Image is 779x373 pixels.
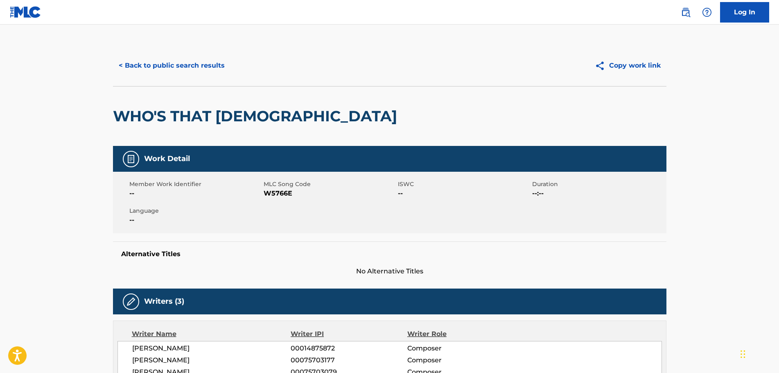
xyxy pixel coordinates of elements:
[144,297,184,306] h5: Writers (3)
[291,329,407,339] div: Writer IPI
[699,4,715,20] div: Help
[398,180,530,189] span: ISWC
[132,355,291,365] span: [PERSON_NAME]
[407,355,513,365] span: Composer
[595,61,609,71] img: Copy work link
[113,107,401,125] h2: WHO'S THAT [DEMOGRAPHIC_DATA]
[532,189,664,198] span: --:--
[398,189,530,198] span: --
[121,250,658,258] h5: Alternative Titles
[291,355,407,365] span: 00075703177
[129,207,262,215] span: Language
[589,55,666,76] button: Copy work link
[738,334,779,373] iframe: Chat Widget
[144,154,190,164] h5: Work Detail
[129,180,262,189] span: Member Work Identifier
[126,154,136,164] img: Work Detail
[407,329,513,339] div: Writer Role
[677,4,694,20] a: Public Search
[126,297,136,307] img: Writers
[10,6,41,18] img: MLC Logo
[129,189,262,198] span: --
[132,329,291,339] div: Writer Name
[291,343,407,353] span: 00014875872
[702,7,712,17] img: help
[407,343,513,353] span: Composer
[741,342,745,366] div: Drag
[132,343,291,353] span: [PERSON_NAME]
[113,266,666,276] span: No Alternative Titles
[681,7,691,17] img: search
[264,180,396,189] span: MLC Song Code
[113,55,230,76] button: < Back to public search results
[532,180,664,189] span: Duration
[720,2,769,23] a: Log In
[129,215,262,225] span: --
[264,189,396,198] span: W5766E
